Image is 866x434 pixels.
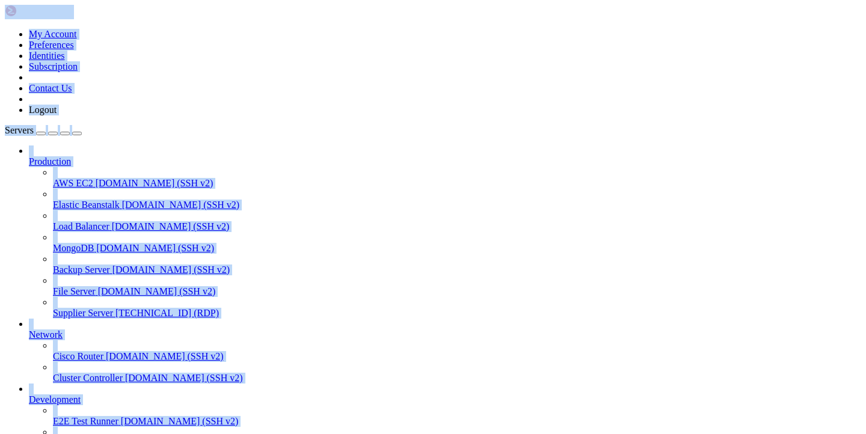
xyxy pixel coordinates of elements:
[53,254,861,275] li: Backup Server [DOMAIN_NAME] (SSH v2)
[53,373,861,384] a: Cluster Controller [DOMAIN_NAME] (SSH v2)
[29,40,74,50] a: Preferences
[53,232,861,254] li: MongoDB [DOMAIN_NAME] (SSH v2)
[29,156,71,167] span: Production
[53,340,861,362] li: Cisco Router [DOMAIN_NAME] (SSH v2)
[53,373,123,383] span: Cluster Controller
[5,125,34,135] span: Servers
[29,329,63,340] span: Network
[5,5,74,17] img: Shellngn
[96,178,213,188] span: [DOMAIN_NAME] (SSH v2)
[53,178,93,188] span: AWS EC2
[121,416,239,426] span: [DOMAIN_NAME] (SSH v2)
[53,243,94,253] span: MongoDB
[53,200,861,210] a: Elastic Beanstalk [DOMAIN_NAME] (SSH v2)
[53,189,861,210] li: Elastic Beanstalk [DOMAIN_NAME] (SSH v2)
[29,319,861,384] li: Network
[53,275,861,297] li: File Server [DOMAIN_NAME] (SSH v2)
[29,145,861,319] li: Production
[53,351,103,361] span: Cisco Router
[115,308,219,318] span: [TECHNICAL_ID] (RDP)
[96,243,214,253] span: [DOMAIN_NAME] (SSH v2)
[112,264,230,275] span: [DOMAIN_NAME] (SSH v2)
[29,394,81,405] span: Development
[53,416,118,426] span: E2E Test Runner
[53,264,110,275] span: Backup Server
[53,416,861,427] a: E2E Test Runner [DOMAIN_NAME] (SSH v2)
[29,50,65,61] a: Identities
[125,373,243,383] span: [DOMAIN_NAME] (SSH v2)
[53,178,861,189] a: AWS EC2 [DOMAIN_NAME] (SSH v2)
[53,221,109,231] span: Load Balancer
[29,61,78,72] a: Subscription
[29,156,861,167] a: Production
[53,243,861,254] a: MongoDB [DOMAIN_NAME] (SSH v2)
[53,362,861,384] li: Cluster Controller [DOMAIN_NAME] (SSH v2)
[29,394,861,405] a: Development
[29,83,72,93] a: Contact Us
[29,329,861,340] a: Network
[53,405,861,427] li: E2E Test Runner [DOMAIN_NAME] (SSH v2)
[53,286,861,297] a: File Server [DOMAIN_NAME] (SSH v2)
[53,286,96,296] span: File Server
[29,105,57,115] a: Logout
[53,210,861,232] li: Load Balancer [DOMAIN_NAME] (SSH v2)
[29,29,77,39] a: My Account
[53,167,861,189] li: AWS EC2 [DOMAIN_NAME] (SSH v2)
[98,286,216,296] span: [DOMAIN_NAME] (SSH v2)
[53,351,861,362] a: Cisco Router [DOMAIN_NAME] (SSH v2)
[53,200,120,210] span: Elastic Beanstalk
[53,221,861,232] a: Load Balancer [DOMAIN_NAME] (SSH v2)
[53,308,861,319] a: Supplier Server [TECHNICAL_ID] (RDP)
[53,264,861,275] a: Backup Server [DOMAIN_NAME] (SSH v2)
[106,351,224,361] span: [DOMAIN_NAME] (SSH v2)
[5,125,82,135] a: Servers
[53,308,113,318] span: Supplier Server
[122,200,240,210] span: [DOMAIN_NAME] (SSH v2)
[53,297,861,319] li: Supplier Server [TECHNICAL_ID] (RDP)
[112,221,230,231] span: [DOMAIN_NAME] (SSH v2)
